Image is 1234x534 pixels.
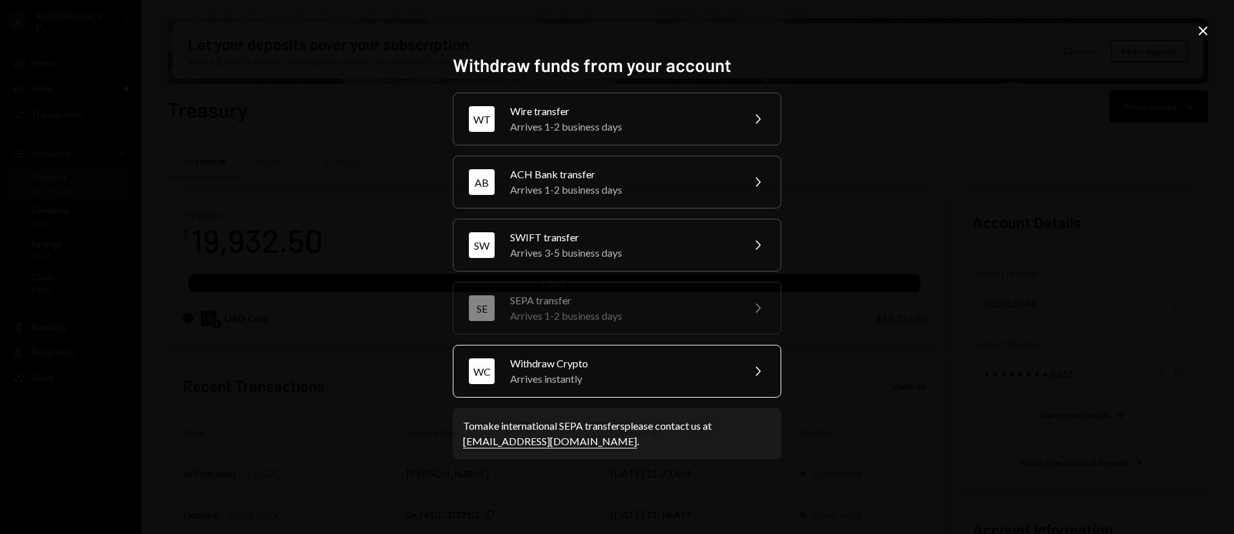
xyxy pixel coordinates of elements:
div: Arrives 1-2 business days [510,308,734,324]
button: ABACH Bank transferArrives 1-2 business days [453,156,781,208]
div: Arrives 1-2 business days [510,182,734,198]
div: ACH Bank transfer [510,167,734,182]
a: [EMAIL_ADDRESS][DOMAIN_NAME] [463,435,637,448]
div: WC [469,358,495,384]
div: WT [469,106,495,132]
div: Arrives 3-5 business days [510,245,734,261]
div: Arrives instantly [510,371,734,387]
button: SESEPA transferArrives 1-2 business days [453,282,781,335]
div: Arrives 1-2 business days [510,119,734,134]
div: To make international SEPA transfers please contact us at . [463,418,771,449]
div: SEPA transfer [510,293,734,308]
div: Withdraw Crypto [510,356,734,371]
div: AB [469,169,495,195]
button: WCWithdraw CryptoArrives instantly [453,345,781,398]
div: SWIFT transfer [510,230,734,245]
div: SE [469,295,495,321]
button: SWSWIFT transferArrives 3-5 business days [453,219,781,272]
button: WTWire transferArrives 1-2 business days [453,93,781,145]
div: Wire transfer [510,104,734,119]
div: SW [469,232,495,258]
h2: Withdraw funds from your account [453,53,781,78]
